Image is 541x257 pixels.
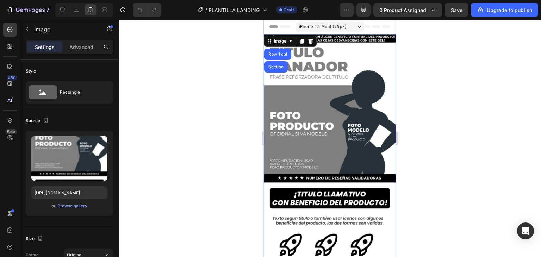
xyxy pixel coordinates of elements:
div: Undo/Redo [133,3,161,17]
div: Rectangle [60,84,103,100]
div: Beta [5,129,17,134]
input: https://example.com/image.jpg [31,186,107,199]
p: Advanced [69,43,93,51]
span: Save [451,7,462,13]
p: Settings [35,43,55,51]
p: Image [34,25,94,33]
span: / [205,6,207,14]
img: preview-image [31,136,107,181]
span: 0 product assigned [379,6,426,14]
button: 7 [3,3,52,17]
div: Open Intercom Messenger [517,222,534,239]
span: or [51,202,56,210]
button: Upgrade to publish [471,3,538,17]
span: Draft [284,7,294,13]
div: Upgrade to publish [477,6,532,14]
div: Browse gallery [57,203,87,209]
button: Save [445,3,468,17]
iframe: Design area [264,20,396,257]
div: Style [26,68,36,74]
div: Source [26,116,50,126]
button: 0 product assigned [373,3,442,17]
p: 7 [46,6,49,14]
div: 450 [7,75,17,81]
button: Browse gallery [57,202,88,209]
span: PLANTILLA LANDING [209,6,260,14]
div: Size [26,234,44,244]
